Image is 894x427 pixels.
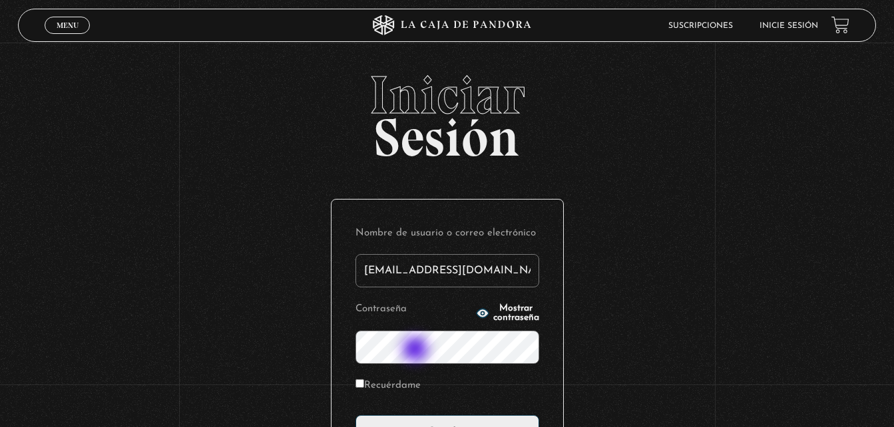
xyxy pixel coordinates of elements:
[18,69,876,154] h2: Sesión
[476,304,539,323] button: Mostrar contraseña
[355,299,472,320] label: Contraseña
[668,22,733,30] a: Suscripciones
[18,69,876,122] span: Iniciar
[57,21,79,29] span: Menu
[831,16,849,34] a: View your shopping cart
[493,304,539,323] span: Mostrar contraseña
[355,376,421,396] label: Recuérdame
[355,223,539,244] label: Nombre de usuario o correo electrónico
[355,379,364,388] input: Recuérdame
[760,22,818,30] a: Inicie sesión
[52,33,83,42] span: Cerrar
